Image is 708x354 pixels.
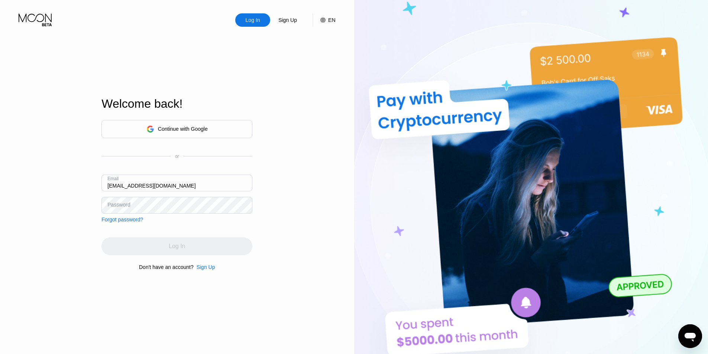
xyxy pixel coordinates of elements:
div: Log In [235,13,270,27]
div: Email [107,176,119,181]
div: Forgot password? [101,217,143,223]
div: or [175,154,179,159]
div: Continue with Google [158,126,208,132]
div: Password [107,202,130,208]
div: Sign Up [270,13,305,27]
div: Continue with Google [101,120,252,138]
div: Sign Up [197,264,215,270]
div: Welcome back! [101,97,252,111]
div: EN [328,17,335,23]
iframe: Nút để khởi chạy cửa sổ nhắn tin [678,324,702,348]
div: Sign Up [194,264,215,270]
div: EN [313,13,335,27]
div: Sign Up [278,16,298,24]
div: Don't have an account? [139,264,194,270]
div: Log In [245,16,261,24]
